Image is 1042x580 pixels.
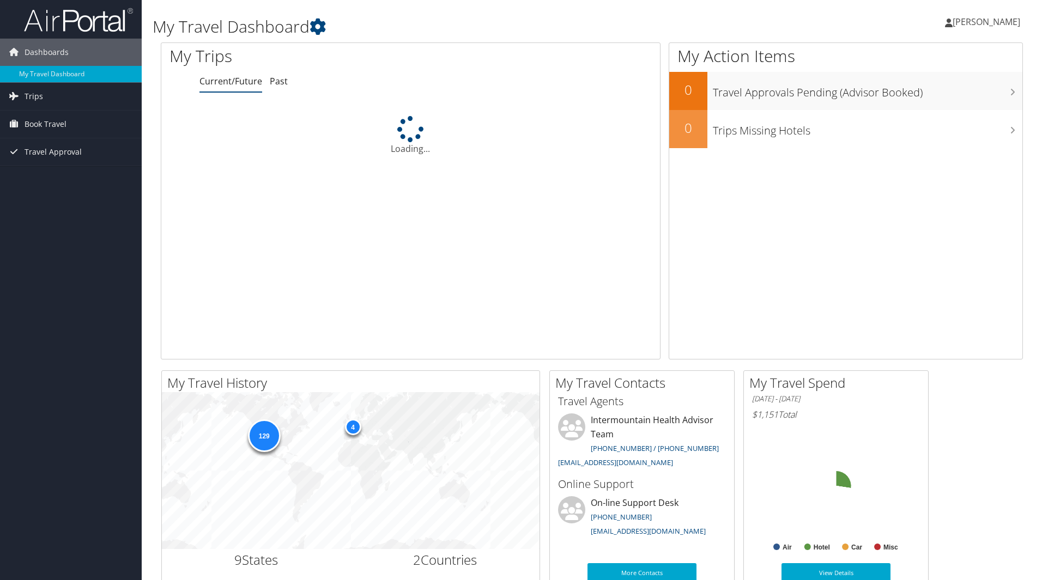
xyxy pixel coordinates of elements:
[669,81,707,99] h2: 0
[749,374,928,392] h2: My Travel Spend
[669,119,707,137] h2: 0
[169,45,444,68] h1: My Trips
[161,116,660,155] div: Loading...
[413,551,421,569] span: 2
[247,419,280,452] div: 129
[553,413,731,472] li: Intermountain Health Advisor Team
[553,496,731,541] li: On-line Support Desk
[24,7,133,33] img: airportal-logo.png
[713,118,1022,138] h3: Trips Missing Hotels
[558,394,726,409] h3: Travel Agents
[25,111,66,138] span: Book Travel
[167,374,540,392] h2: My Travel History
[170,551,343,569] h2: States
[25,39,69,66] span: Dashboards
[713,80,1022,100] h3: Travel Approvals Pending (Advisor Booked)
[945,5,1031,38] a: [PERSON_NAME]
[851,544,862,551] text: Car
[591,526,706,536] a: [EMAIL_ADDRESS][DOMAIN_NAME]
[783,544,792,551] text: Air
[199,75,262,87] a: Current/Future
[752,394,920,404] h6: [DATE] - [DATE]
[25,83,43,110] span: Trips
[752,408,920,420] h6: Total
[591,512,652,522] a: [PHONE_NUMBER]
[25,138,82,166] span: Travel Approval
[814,544,830,551] text: Hotel
[558,477,726,492] h3: Online Support
[359,551,532,569] h2: Countries
[953,16,1020,28] span: [PERSON_NAME]
[555,374,734,392] h2: My Travel Contacts
[669,110,1022,148] a: 0Trips Missing Hotels
[234,551,242,569] span: 9
[669,45,1022,68] h1: My Action Items
[344,419,361,435] div: 4
[752,408,778,420] span: $1,151
[591,443,719,453] a: [PHONE_NUMBER] / [PHONE_NUMBER]
[883,544,898,551] text: Misc
[669,72,1022,110] a: 0Travel Approvals Pending (Advisor Booked)
[558,457,673,467] a: [EMAIL_ADDRESS][DOMAIN_NAME]
[270,75,288,87] a: Past
[153,15,738,38] h1: My Travel Dashboard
